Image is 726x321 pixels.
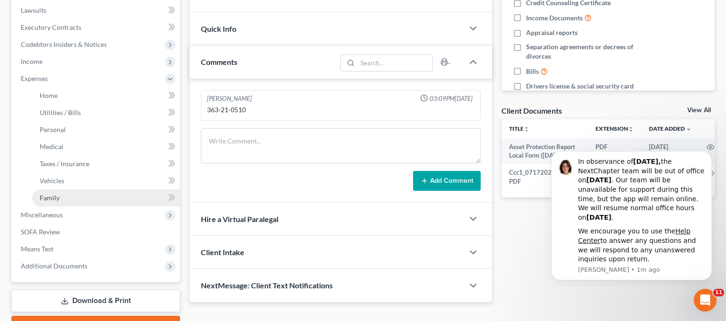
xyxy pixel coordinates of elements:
[524,126,529,132] i: unfold_more
[40,125,66,134] span: Personal
[13,2,180,19] a: Lawsuits
[201,281,333,290] span: NextMessage: Client Text Notifications
[357,55,432,71] input: Search...
[509,125,529,132] a: Titleunfold_more
[21,74,48,82] span: Expenses
[21,6,46,14] span: Lawsuits
[501,138,588,164] td: Asset Protection Report Local Form ([DATE])
[526,28,578,37] span: Appraisal reports
[13,19,180,36] a: Executory Contracts
[32,189,180,206] a: Family
[11,290,180,312] a: Download & Print
[40,91,58,99] span: Home
[32,121,180,138] a: Personal
[21,245,53,253] span: Means Test
[596,125,634,132] a: Extensionunfold_more
[32,155,180,172] a: Taxes / Insurance
[207,94,252,103] div: [PERSON_NAME]
[686,126,691,132] i: expand_more
[21,211,63,219] span: Miscellaneous
[40,108,81,116] span: Utilities / Bills
[201,248,244,257] span: Client Intake
[687,107,711,114] a: View All
[21,57,43,65] span: Income
[501,106,562,116] div: Client Documents
[40,194,60,202] span: Family
[32,104,180,121] a: Utilities / Bills
[21,23,81,31] span: Executory Contracts
[201,24,236,33] span: Quick Info
[32,138,180,155] a: Medical
[649,125,691,132] a: Date Added expand_more
[32,172,180,189] a: Vehicles
[537,143,726,286] iframe: Intercom notifications message
[40,177,64,185] span: Vehicles
[13,223,180,241] a: SOFA Review
[40,160,89,168] span: Taxes / Insurance
[21,228,60,236] span: SOFA Review
[526,13,583,23] span: Income Documents
[201,214,278,223] span: Hire a Virtual Paralegal
[641,138,699,164] td: [DATE]
[501,164,588,190] td: Ccc1_07172025112524-PDF
[526,42,653,61] span: Separation agreements or decrees of divorces
[694,289,717,312] iframe: Intercom live chat
[32,87,180,104] a: Home
[21,40,107,48] span: Codebtors Insiders & Notices
[21,262,87,270] span: Additional Documents
[201,57,237,66] span: Comments
[40,143,63,151] span: Medical
[628,126,634,132] i: unfold_more
[588,138,641,164] td: PDF
[430,94,473,103] span: 03:09PM[DATE]
[713,289,724,296] span: 11
[413,171,481,191] button: Add Comment
[526,67,539,76] span: Bills
[526,81,634,91] span: Drivers license & social security card
[207,105,475,115] div: 363-21-0510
